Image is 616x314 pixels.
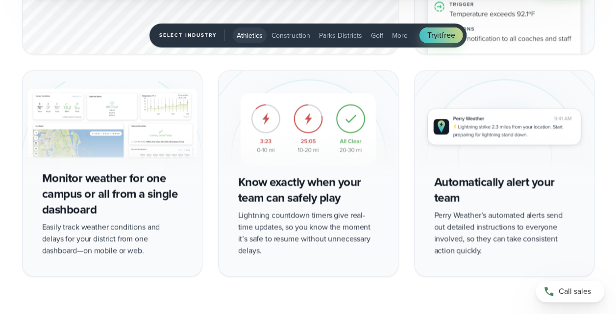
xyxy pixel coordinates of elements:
[392,30,408,41] span: More
[427,29,455,41] span: Try free
[536,281,604,302] a: Call sales
[419,27,463,43] a: Tryitfree
[268,27,314,43] button: Construction
[371,30,383,41] span: Golf
[559,286,591,297] span: Call sales
[367,27,387,43] button: Golf
[233,27,267,43] button: Athletics
[271,30,310,41] span: Construction
[159,29,225,41] span: Select Industry
[315,27,366,43] button: Parks Districts
[437,29,442,41] span: it
[237,30,263,41] span: Athletics
[319,30,362,41] span: Parks Districts
[388,27,412,43] button: More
